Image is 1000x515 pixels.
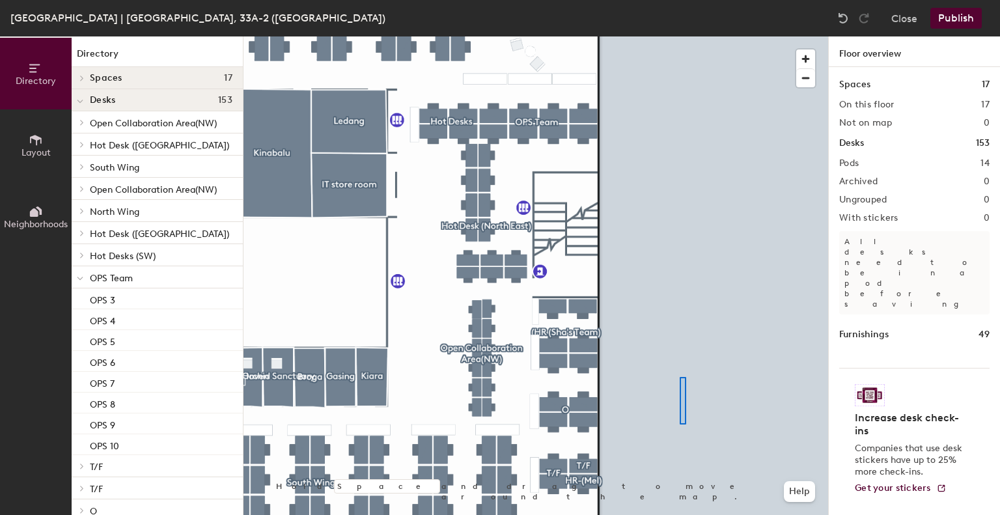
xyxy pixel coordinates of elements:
[16,76,56,87] span: Directory
[982,77,990,92] h1: 17
[90,162,139,173] span: South Wing
[984,118,990,128] h2: 0
[837,12,850,25] img: Undo
[839,136,864,150] h1: Desks
[984,176,990,187] h2: 0
[21,147,51,158] span: Layout
[10,10,385,26] div: [GEOGRAPHIC_DATA] | [GEOGRAPHIC_DATA], 33A-2 ([GEOGRAPHIC_DATA])
[839,77,870,92] h1: Spaces
[90,140,229,151] span: Hot Desk ([GEOGRAPHIC_DATA])
[90,354,115,369] p: OPS 6
[979,327,990,342] h1: 49
[90,229,229,240] span: Hot Desk ([GEOGRAPHIC_DATA])
[90,395,115,410] p: OPS 8
[90,437,119,452] p: OPS 10
[784,481,815,502] button: Help
[891,8,917,29] button: Close
[981,100,990,110] h2: 17
[839,176,878,187] h2: Archived
[90,462,103,473] span: T/F
[930,8,982,29] button: Publish
[855,483,947,494] a: Get your stickers
[839,100,895,110] h2: On this floor
[90,118,217,129] span: Open Collaboration Area(NW)
[90,273,133,284] span: OPS Team
[90,291,115,306] p: OPS 3
[839,231,990,314] p: All desks need to be in a pod before saving
[90,206,139,217] span: North Wing
[839,213,898,223] h2: With stickers
[976,136,990,150] h1: 153
[855,384,885,406] img: Sticker logo
[855,482,931,494] span: Get your stickers
[218,95,232,105] span: 153
[839,158,859,169] h2: Pods
[984,195,990,205] h2: 0
[90,333,115,348] p: OPS 5
[224,73,232,83] span: 17
[90,416,115,431] p: OPS 9
[984,213,990,223] h2: 0
[90,184,217,195] span: Open Collaboration Area(NW)
[839,195,887,205] h2: Ungrouped
[855,443,966,478] p: Companies that use desk stickers have up to 25% more check-ins.
[90,251,156,262] span: Hot Desks (SW)
[90,312,115,327] p: OPS 4
[90,95,115,105] span: Desks
[855,411,966,438] h4: Increase desk check-ins
[839,327,889,342] h1: Furnishings
[4,219,68,230] span: Neighborhoods
[980,158,990,169] h2: 14
[839,118,892,128] h2: Not on map
[90,73,122,83] span: Spaces
[72,47,243,67] h1: Directory
[90,484,103,495] span: T/F
[857,12,870,25] img: Redo
[829,36,1000,67] h1: Floor overview
[90,374,115,389] p: OPS 7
